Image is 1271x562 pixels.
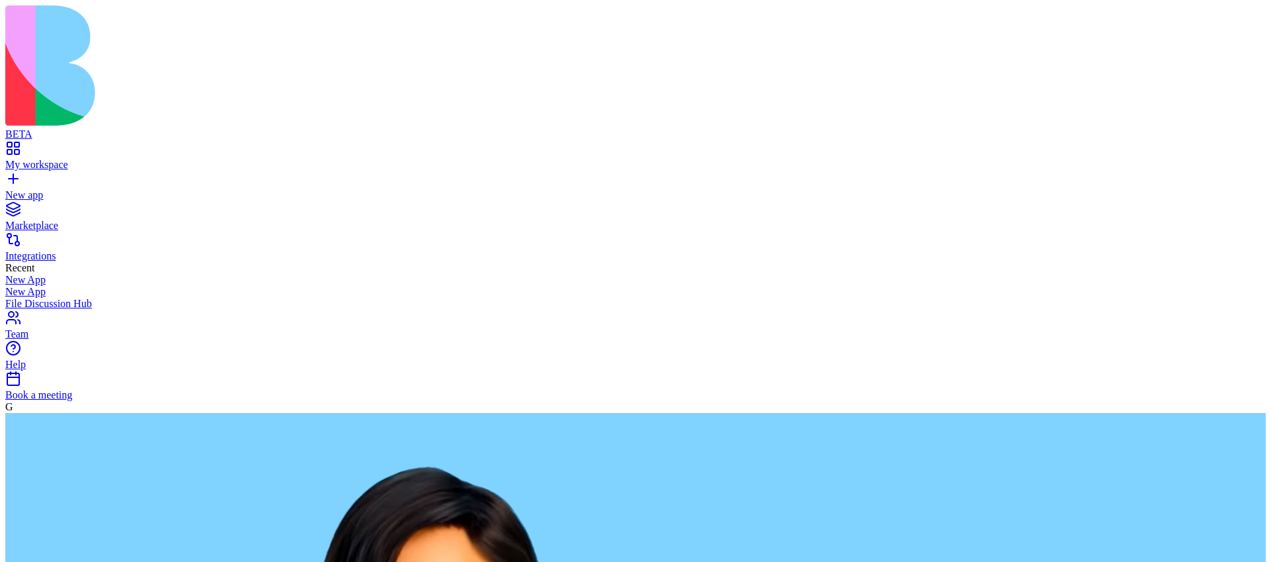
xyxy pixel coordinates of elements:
a: New App [5,286,1266,298]
a: Team [5,316,1266,340]
div: Marketplace [5,220,1266,232]
div: My workspace [5,159,1266,171]
a: Help [5,347,1266,371]
div: Help [5,359,1266,371]
img: logo [5,5,538,126]
a: Marketplace [5,208,1266,232]
div: New app [5,189,1266,201]
a: My workspace [5,147,1266,171]
div: Integrations [5,250,1266,262]
a: File Discussion Hub [5,298,1266,310]
div: Book a meeting [5,389,1266,401]
a: New app [5,177,1266,201]
a: New App [5,274,1266,286]
div: Team [5,328,1266,340]
a: Integrations [5,238,1266,262]
a: Book a meeting [5,377,1266,401]
span: G [5,401,13,412]
span: Recent [5,262,34,273]
div: BETA [5,128,1266,140]
a: BETA [5,117,1266,140]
